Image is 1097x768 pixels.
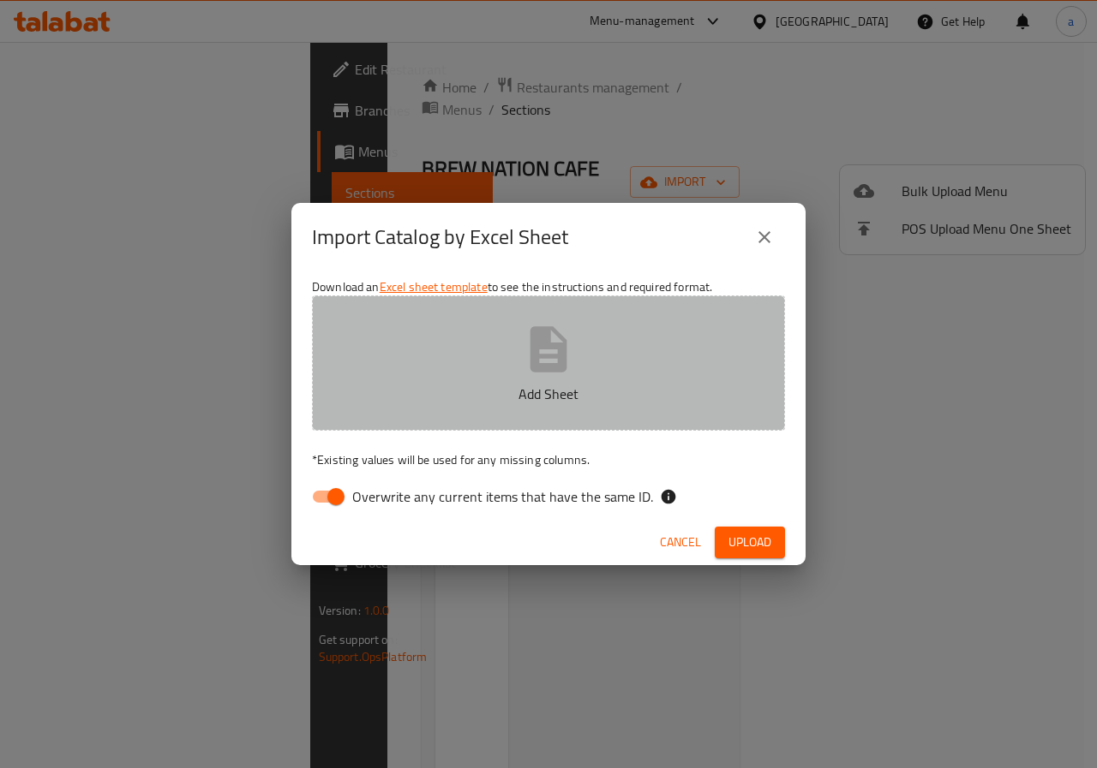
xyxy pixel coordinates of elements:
[728,532,771,553] span: Upload
[312,223,568,251] h2: Import Catalog by Excel Sheet
[380,276,488,298] a: Excel sheet template
[312,451,785,468] p: Existing values will be used for any missing columns.
[653,527,708,558] button: Cancel
[339,384,758,404] p: Add Sheet
[660,532,701,553] span: Cancel
[291,271,806,520] div: Download an to see the instructions and required format.
[660,488,677,505] svg: If the overwrite option isn't selected, then the items that match an existing ID will be ignored ...
[352,486,653,507] span: Overwrite any current items that have the same ID.
[312,295,785,431] button: Add Sheet
[744,217,785,258] button: close
[715,527,785,558] button: Upload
